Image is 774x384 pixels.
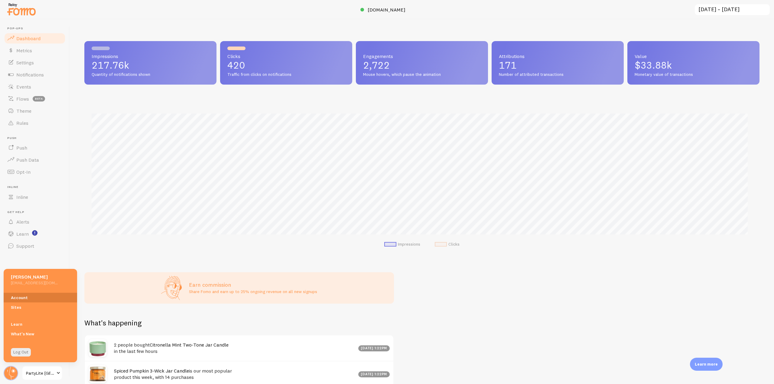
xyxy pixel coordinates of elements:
[363,72,481,77] span: Mouse hovers, which pause the animation
[7,210,66,214] span: Get Help
[363,54,481,59] span: Engagements
[358,345,390,351] div: [DATE] 1:22pm
[11,348,31,357] a: Log Out
[4,319,77,329] a: Learn
[189,281,317,288] h3: Earn commission
[4,81,66,93] a: Events
[114,368,189,374] a: Spiced Pumpkin 3-Wick Jar Candle
[189,289,317,295] p: Share Fomo and earn up to 25% ongoing revenue on all new signups
[16,47,32,53] span: Metrics
[7,27,66,31] span: Pop-ups
[635,59,672,71] span: $33.88k
[32,230,37,236] svg: <p>Watch New Feature Tutorials!</p>
[4,154,66,166] a: Push Data
[11,274,58,280] h5: [PERSON_NAME]
[4,142,66,154] a: Push
[499,72,616,77] span: Number of attributed transactions
[114,368,355,380] h4: is our most popular product this week, with 14 purchases
[92,60,209,70] p: 217.76k
[16,35,41,41] span: Dashboard
[7,185,66,189] span: Inline
[4,117,66,129] a: Rules
[16,108,31,114] span: Theme
[4,216,66,228] a: Alerts
[16,219,29,225] span: Alerts
[4,191,66,203] a: Inline
[227,60,345,70] p: 420
[26,369,55,377] span: PartyLite [GEOGRAPHIC_DATA]
[16,194,28,200] span: Inline
[16,169,31,175] span: Opt-In
[4,293,77,302] a: Account
[4,240,66,252] a: Support
[114,342,355,354] h4: 2 people bought in the last few hours
[84,318,141,328] h2: What's happening
[227,54,345,59] span: Clicks
[16,231,29,237] span: Learn
[16,96,29,102] span: Flows
[22,366,63,380] a: PartyLite [GEOGRAPHIC_DATA]
[16,157,39,163] span: Push Data
[4,32,66,44] a: Dashboard
[4,329,77,339] a: What's New
[11,280,58,286] h5: [EMAIL_ADDRESS][DOMAIN_NAME]
[6,2,37,17] img: fomo-relay-logo-orange.svg
[363,60,481,70] p: 2,722
[16,243,34,249] span: Support
[358,371,390,377] div: [DATE] 1:22pm
[16,60,34,66] span: Settings
[92,72,209,77] span: Quantity of notifications shown
[499,60,616,70] p: 171
[384,242,420,247] li: Impressions
[499,54,616,59] span: Attributions
[695,361,718,367] p: Learn more
[4,105,66,117] a: Theme
[4,44,66,56] a: Metrics
[16,84,31,90] span: Events
[227,72,345,77] span: Traffic from clicks on notifications
[16,72,44,78] span: Notifications
[4,228,66,240] a: Learn
[16,120,28,126] span: Rules
[635,54,752,59] span: Value
[435,242,460,247] li: Clicks
[4,166,66,178] a: Opt-In
[690,358,723,371] div: Learn more
[150,342,229,348] a: Citronella Mint Two-Tone Jar Candle
[33,96,45,102] span: beta
[4,56,66,69] a: Settings
[92,54,209,59] span: Impressions
[4,69,66,81] a: Notifications
[635,72,752,77] span: Monetary value of transactions
[16,145,27,151] span: Push
[4,93,66,105] a: Flows beta
[7,136,66,140] span: Push
[4,302,77,312] a: Sites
